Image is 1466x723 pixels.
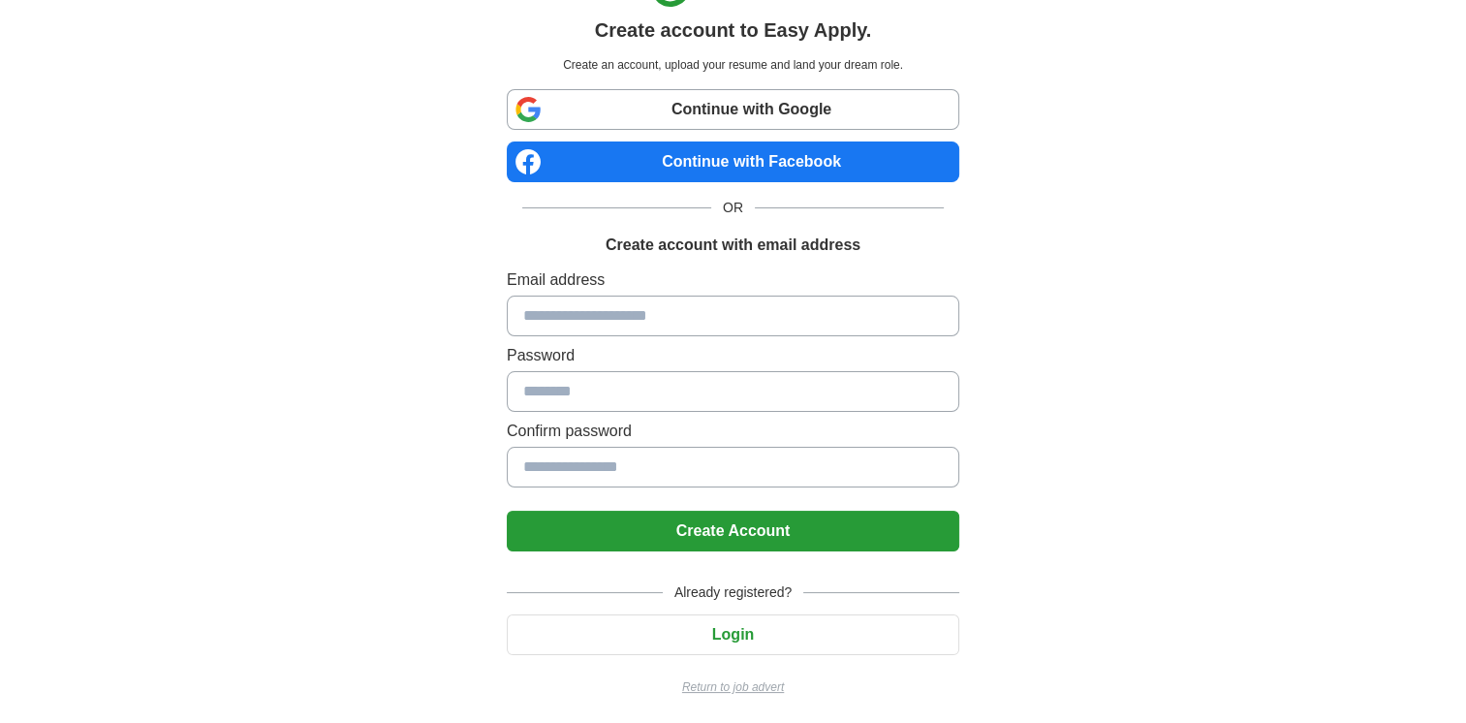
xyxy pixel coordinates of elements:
[507,614,959,655] button: Login
[507,678,959,696] a: Return to job advert
[507,511,959,551] button: Create Account
[507,420,959,443] label: Confirm password
[507,626,959,643] a: Login
[663,582,803,603] span: Already registered?
[511,56,955,74] p: Create an account, upload your resume and land your dream role.
[595,16,872,45] h1: Create account to Easy Apply.
[507,89,959,130] a: Continue with Google
[507,344,959,367] label: Password
[507,141,959,182] a: Continue with Facebook
[711,198,755,218] span: OR
[507,268,959,292] label: Email address
[606,234,860,257] h1: Create account with email address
